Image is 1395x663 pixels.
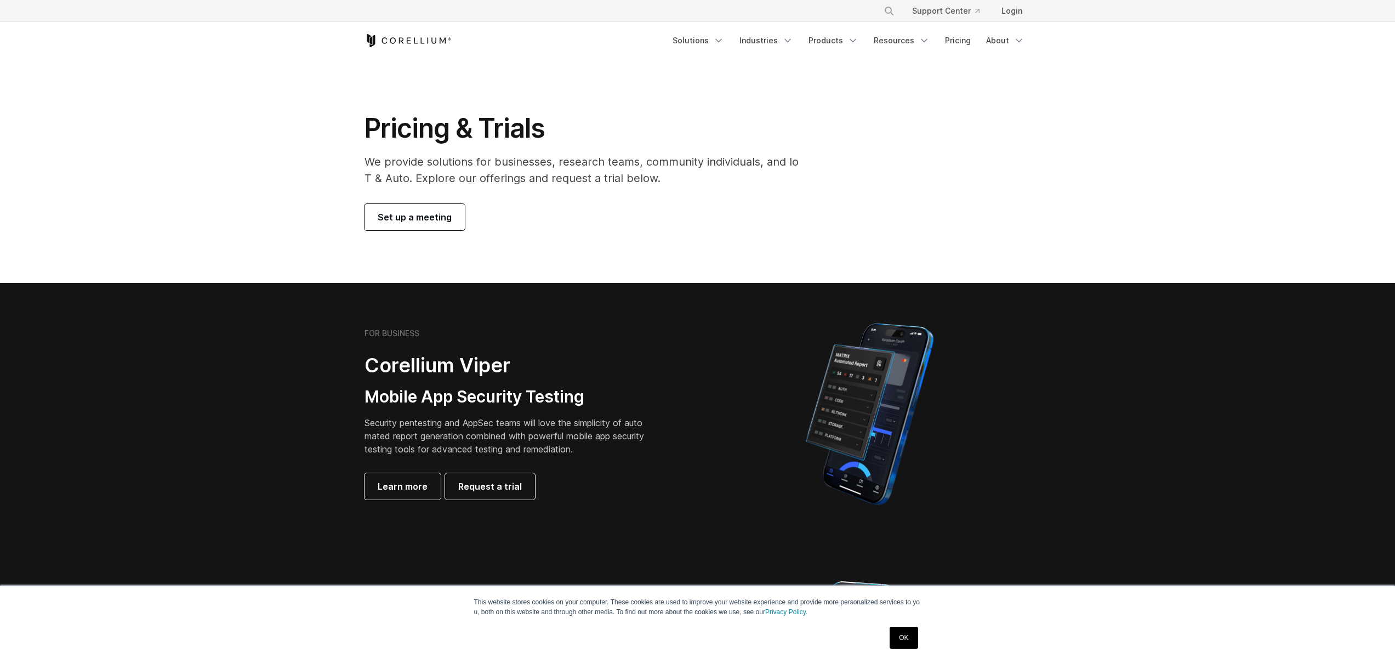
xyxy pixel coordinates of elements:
[733,31,800,50] a: Industries
[666,31,1031,50] div: Navigation Menu
[365,112,801,145] h1: Pricing & Trials
[378,211,452,224] span: Set up a meeting
[365,34,452,47] a: Corellium Home
[474,597,921,617] p: This website stores cookies on your computer. These cookies are used to improve your website expe...
[870,1,1031,21] div: Navigation Menu
[365,328,419,338] h6: FOR BUSINESS
[365,416,645,456] p: Security pentesting and AppSec teams will love the simplicity of automated report generation comb...
[938,31,977,50] a: Pricing
[365,204,465,230] a: Set up a meeting
[879,1,899,21] button: Search
[365,154,801,186] p: We provide solutions for businesses, research teams, community individuals, and IoT & Auto. Explo...
[993,1,1031,21] a: Login
[365,473,441,500] a: Learn more
[765,608,807,616] a: Privacy Policy.
[980,31,1031,50] a: About
[666,31,731,50] a: Solutions
[802,31,865,50] a: Products
[378,480,428,493] span: Learn more
[365,353,645,378] h2: Corellium Viper
[787,318,952,510] img: Corellium MATRIX automated report on iPhone showing app vulnerability test results across securit...
[365,387,645,407] h3: Mobile App Security Testing
[890,627,918,649] a: OK
[903,1,988,21] a: Support Center
[458,480,522,493] span: Request a trial
[867,31,936,50] a: Resources
[445,473,535,500] a: Request a trial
